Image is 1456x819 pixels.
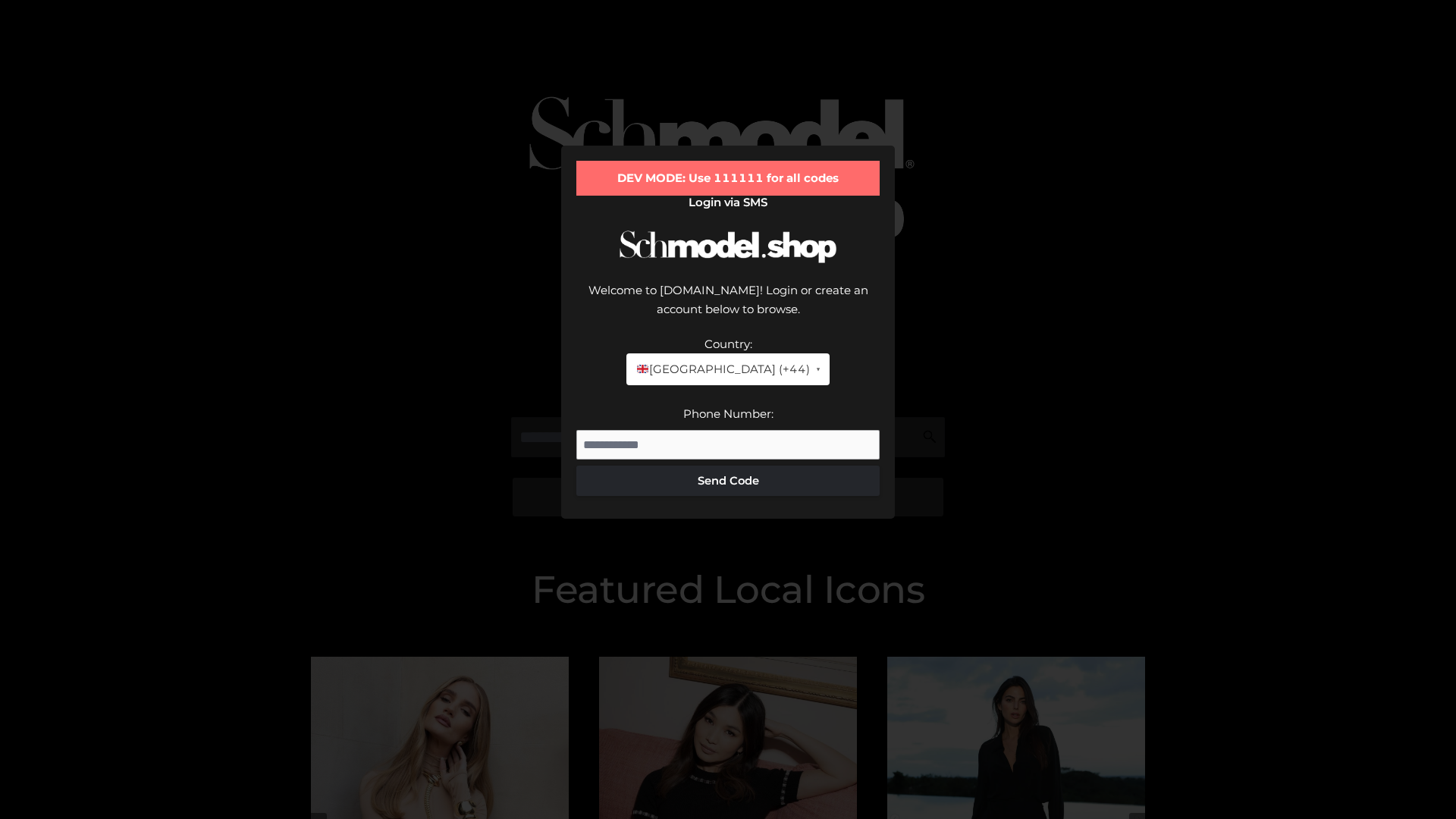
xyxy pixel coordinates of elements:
h2: Login via SMS [576,196,880,209]
img: 🇬🇧 [637,363,648,375]
label: Country: [704,337,752,351]
div: Welcome to [DOMAIN_NAME]! Login or create an account below to browse. [576,281,880,334]
div: DEV MODE: Use 111111 for all codes [576,161,880,196]
span: [GEOGRAPHIC_DATA] (+44) [635,359,809,379]
img: Schmodel Logo [614,217,842,277]
label: Phone Number: [683,406,773,421]
button: Send Code [576,466,880,496]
